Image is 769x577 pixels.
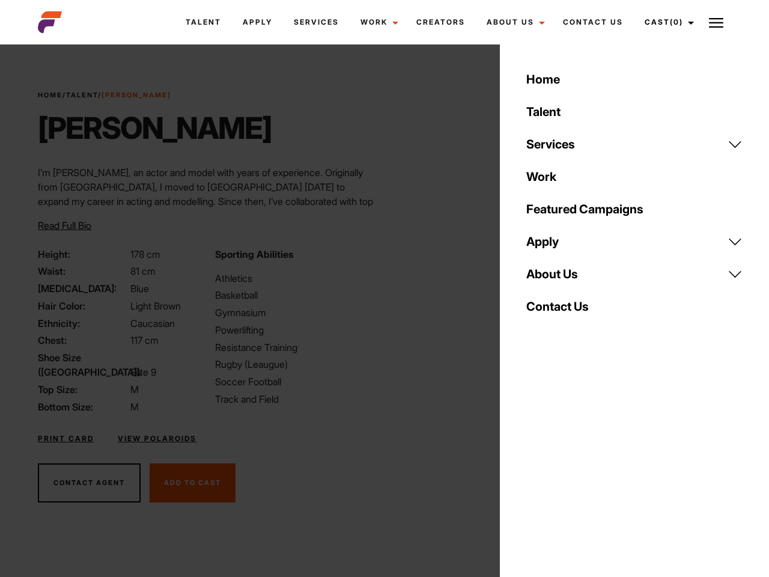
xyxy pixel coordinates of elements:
button: Add To Cast [150,463,236,503]
li: Basketball [215,288,377,302]
a: Apply [519,225,750,258]
span: M [130,401,139,413]
li: Gymnasium [215,305,377,320]
a: View Polaroids [118,433,196,444]
span: Caucasian [130,317,175,329]
a: About Us [519,258,750,290]
a: Services [519,128,750,160]
span: Waist: [38,264,128,278]
span: Shoe Size ([GEOGRAPHIC_DATA]): [38,350,128,379]
img: cropped-aefm-brand-fav-22-square.png [38,10,62,34]
a: Talent [519,96,750,128]
span: [MEDICAL_DATA]: [38,281,128,296]
span: Hair Color: [38,299,128,313]
span: Blue [130,282,149,295]
li: Rugby (Leaugue) [215,357,377,371]
a: Home [519,63,750,96]
span: Add To Cast [164,478,221,487]
span: Bottom Size: [38,400,128,414]
li: Track and Field [215,392,377,406]
span: Height: [38,247,128,261]
a: Home [38,91,62,99]
p: I’m [PERSON_NAME], an actor and model with years of experience. Originally from [GEOGRAPHIC_DATA]... [38,165,377,266]
span: 117 cm [130,334,159,346]
a: Work [350,6,406,38]
a: Contact Us [519,290,750,323]
button: Read Full Bio [38,218,91,233]
a: Services [283,6,350,38]
span: M [130,383,139,395]
img: Burger icon [709,16,723,30]
button: Contact Agent [38,463,141,503]
a: Creators [406,6,476,38]
span: Chest: [38,333,128,347]
span: Ethnicity: [38,316,128,331]
video: Your browser does not support the video tag. [413,77,705,441]
a: Talent [66,91,98,99]
li: Athletics [215,271,377,285]
li: Resistance Training [215,340,377,355]
strong: Sporting Abilities [215,248,293,260]
a: Work [519,160,750,193]
a: Apply [232,6,283,38]
a: Print Card [38,433,94,444]
span: / / [38,90,171,100]
span: Light Brown [130,300,181,312]
span: Size 9 [130,366,156,378]
a: About Us [476,6,552,38]
span: Top Size: [38,382,128,397]
strong: [PERSON_NAME] [102,91,171,99]
a: Contact Us [552,6,634,38]
li: Powerlifting [215,323,377,337]
span: Read Full Bio [38,219,91,231]
h1: [PERSON_NAME] [38,110,272,146]
span: (0) [670,17,683,26]
span: 178 cm [130,248,160,260]
a: Cast(0) [634,6,701,38]
li: Soccer Football [215,374,377,389]
a: Talent [175,6,232,38]
span: 81 cm [130,265,156,277]
a: Featured Campaigns [519,193,750,225]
